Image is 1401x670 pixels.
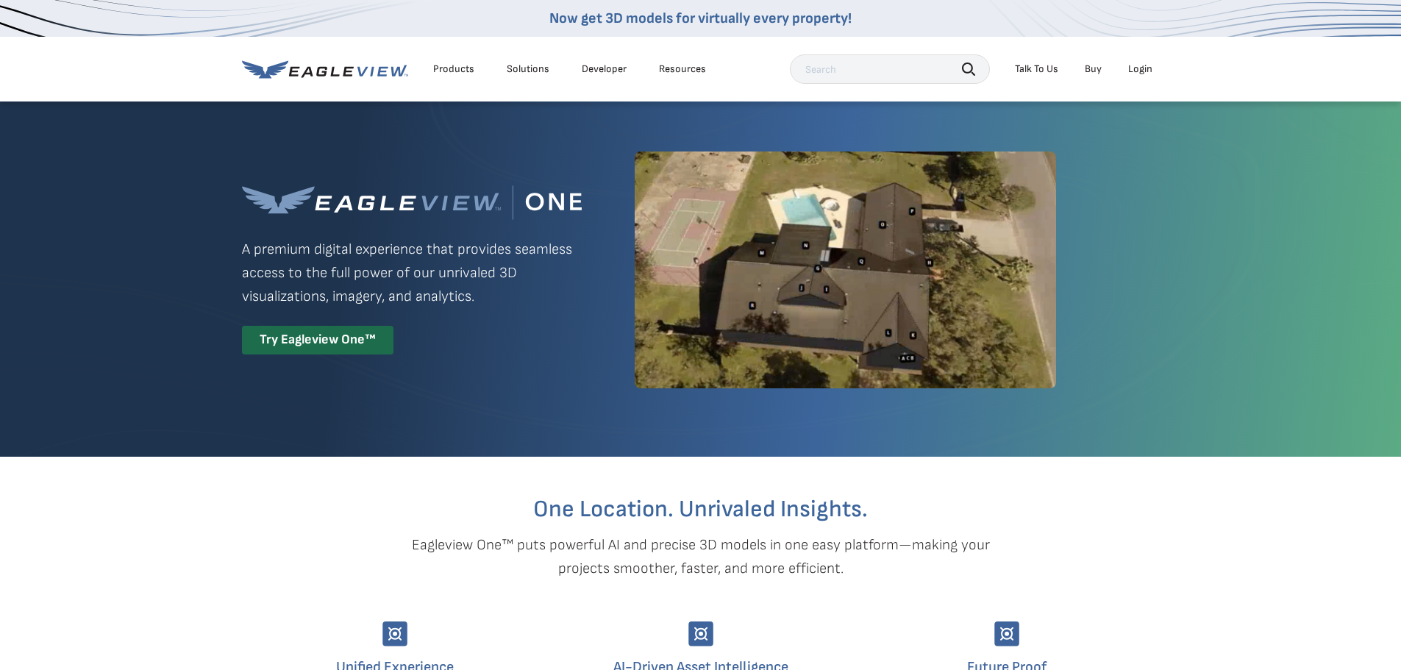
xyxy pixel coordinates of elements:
a: Now get 3D models for virtually every property! [549,10,852,27]
p: A premium digital experience that provides seamless access to the full power of our unrivaled 3D ... [242,238,582,308]
div: Try Eagleview One™ [242,326,393,354]
div: Resources [659,63,706,76]
div: Talk To Us [1015,63,1058,76]
div: Products [433,63,474,76]
input: Search [790,54,990,84]
div: Solutions [507,63,549,76]
img: Eagleview One™ [242,185,582,220]
a: Buy [1085,63,1102,76]
img: Group-9744.svg [688,621,713,646]
a: Developer [582,63,627,76]
img: Group-9744.svg [994,621,1019,646]
p: Eagleview One™ puts powerful AI and precise 3D models in one easy platform—making your projects s... [386,533,1016,580]
h2: One Location. Unrivaled Insights. [253,498,1149,521]
img: Group-9744.svg [382,621,407,646]
div: Login [1128,63,1152,76]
